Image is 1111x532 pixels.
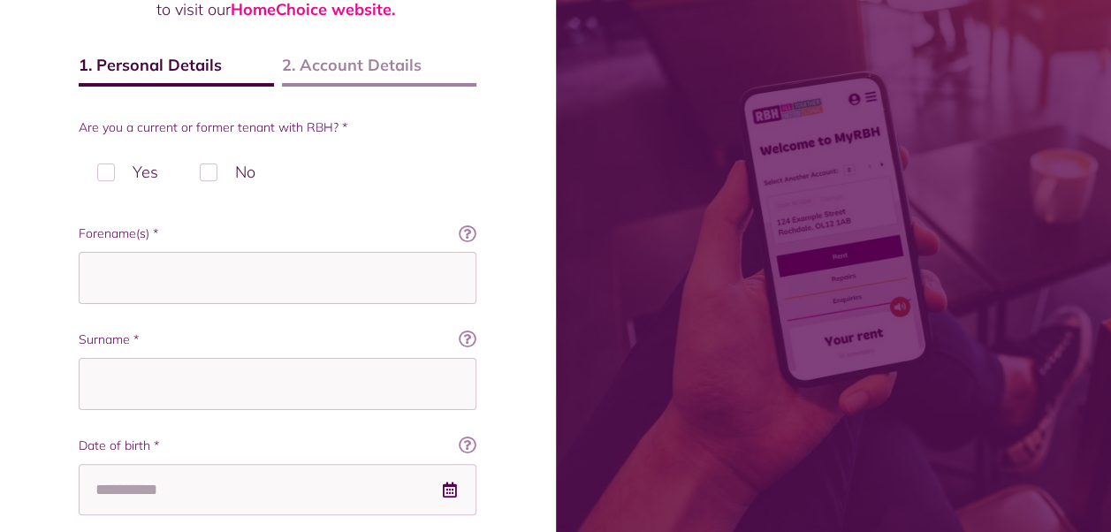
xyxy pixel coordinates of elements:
label: Date of birth * [79,437,476,455]
label: Surname * [79,331,476,349]
label: Yes [79,146,177,198]
label: Are you a current or former tenant with RBH? * [79,118,476,137]
label: No [181,146,274,198]
span: 1. Personal Details [79,53,274,87]
span: 2. Account Details [282,53,477,87]
label: Forename(s) * [79,224,476,243]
